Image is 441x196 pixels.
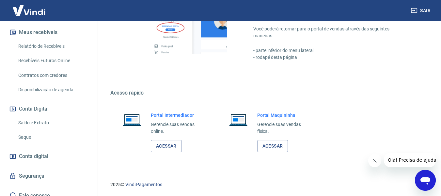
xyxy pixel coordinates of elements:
p: Gerencie suas vendas online. [151,121,205,135]
a: Contratos com credores [16,69,90,82]
h5: Acesso rápido [110,90,425,96]
a: Vindi Pagamentos [125,182,162,187]
button: Sair [410,5,433,17]
span: Olá! Precisa de ajuda? [4,5,55,10]
iframe: Fechar mensagem [368,154,381,167]
h6: Portal Intermediador [151,112,205,118]
iframe: Botão para abrir a janela de mensagens [415,170,436,191]
a: Conta digital [8,149,90,164]
img: Imagem de um notebook aberto [118,112,146,128]
p: - parte inferior do menu lateral [253,47,410,54]
a: Segurança [8,169,90,183]
img: Imagem de um notebook aberto [225,112,252,128]
h6: Portal Maquininha [257,112,311,118]
a: Acessar [151,140,182,152]
button: Conta Digital [8,102,90,116]
p: 2025 © [110,181,425,188]
iframe: Mensagem da empresa [384,153,436,167]
a: Acessar [257,140,288,152]
button: Meus recebíveis [8,25,90,40]
p: - rodapé desta página [253,54,410,61]
img: Vindi [8,0,50,20]
a: Saldo e Extrato [16,116,90,130]
a: Relatório de Recebíveis [16,40,90,53]
p: Gerencie suas vendas física. [257,121,311,135]
a: Recebíveis Futuros Online [16,54,90,67]
span: Conta digital [19,152,48,161]
a: Disponibilização de agenda [16,83,90,97]
p: Você poderá retornar para o portal de vendas através das seguintes maneiras: [253,26,410,39]
a: Saque [16,131,90,144]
